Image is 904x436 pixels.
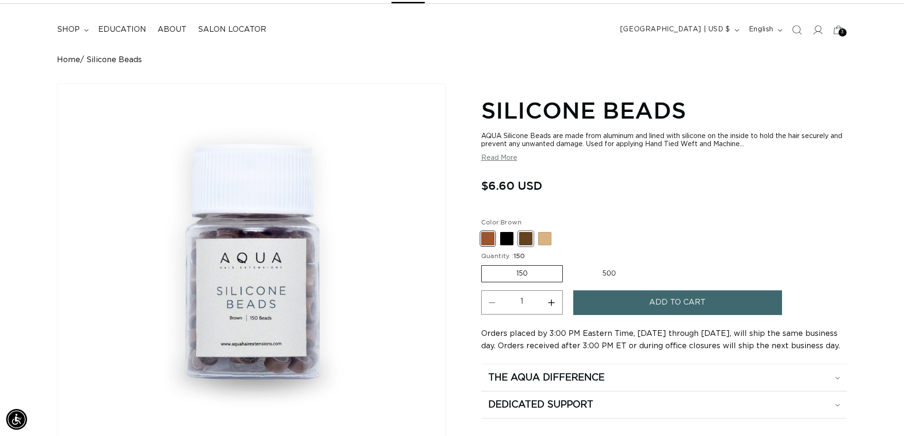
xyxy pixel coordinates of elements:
span: $6.60 USD [481,176,542,195]
label: Blonde [538,232,551,245]
label: Black [500,232,513,245]
span: Silicone Beads [86,56,142,65]
span: Add to cart [649,290,706,315]
summary: Search [786,19,807,40]
label: 150 [481,265,563,282]
legend: Color: [481,218,522,228]
span: 3 [841,28,844,37]
label: Dark Brown [519,232,532,245]
summary: shop [51,19,93,40]
button: English [743,21,786,39]
button: [GEOGRAPHIC_DATA] | USD $ [615,21,743,39]
span: Education [98,25,146,35]
span: Brown [501,220,522,226]
summary: The Aqua Difference [481,364,847,391]
a: About [152,19,192,40]
legend: Quantity : [481,252,526,261]
span: 150 [514,253,525,260]
h2: The Aqua Difference [488,371,605,384]
span: [GEOGRAPHIC_DATA] | USD $ [620,25,730,35]
span: Orders placed by 3:00 PM Eastern Time, [DATE] through [DATE], will ship the same business day. Or... [481,330,840,350]
span: About [158,25,186,35]
div: AQUA Silicone Beads are made from aluminum and lined with silicone on the inside to hold the hair... [481,132,847,148]
label: 500 [568,266,651,282]
button: Read More [481,154,517,162]
span: Salon Locator [198,25,266,35]
h2: Dedicated Support [488,399,593,411]
h1: Silicone Beads [481,95,847,125]
span: English [749,25,774,35]
button: Add to cart [573,290,782,315]
nav: breadcrumbs [57,56,847,65]
label: Brown [481,232,494,245]
a: Home [57,56,80,65]
summary: Dedicated Support [481,391,847,418]
span: shop [57,25,80,35]
div: Accessibility Menu [6,409,27,430]
a: Salon Locator [192,19,272,40]
a: Education [93,19,152,40]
